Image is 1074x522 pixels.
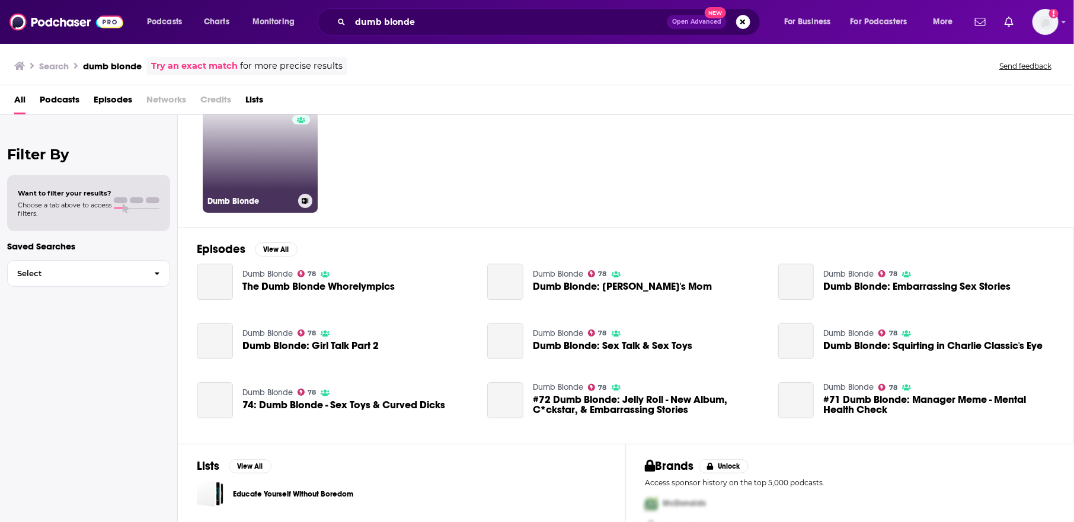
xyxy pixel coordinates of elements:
a: Show notifications dropdown [1000,12,1018,32]
span: Choose a tab above to access filters. [18,201,111,217]
span: 78 [599,271,607,277]
span: 78 [599,385,607,390]
a: Dumb Blonde: Squirting in Charlie Classic's Eye [778,323,814,359]
a: 74: Dumb Blonde - Sex Toys & Curved Dicks [242,400,445,410]
a: Dumb Blonde: Girl Talk Part 2 [197,323,233,359]
span: Networks [146,90,186,114]
a: Dumb Blonde: Embarrassing Sex Stories [778,264,814,300]
a: 7 [322,98,437,213]
span: Select [8,270,145,277]
button: Open AdvancedNew [667,15,727,29]
a: Podcasts [40,90,79,114]
span: 78 [889,271,897,277]
svg: Add a profile image [1049,9,1059,18]
span: Charts [204,14,229,30]
span: 78 [308,271,316,277]
p: Saved Searches [7,241,170,252]
a: Dumb Blonde: Bailee's Mom [487,264,523,300]
a: Dumb Blonde [533,269,583,279]
span: 78 [889,331,897,336]
h2: Brands [645,459,694,473]
button: open menu [925,12,968,31]
span: Dumb Blonde: Sex Talk & Sex Toys [533,341,692,351]
a: #71 Dumb Blonde: Manager Meme - Mental Health Check [823,395,1054,415]
span: Logged in as shubbardidpr [1033,9,1059,35]
a: Episodes [94,90,132,114]
a: Dumb Blonde: Sex Talk & Sex Toys [487,323,523,359]
span: Open Advanced [672,19,721,25]
button: Unlock [699,459,749,473]
span: For Business [784,14,831,30]
div: Search podcasts, credits, & more... [329,8,772,36]
a: 7 [561,98,676,213]
span: Credits [200,90,231,114]
span: Dumb Blonde: Girl Talk Part 2 [242,341,379,351]
button: Send feedback [996,61,1055,71]
a: Dumb Blonde: Squirting in Charlie Classic's Eye [823,341,1043,351]
a: Dumb Blonde: Bailee's Mom [533,281,712,292]
a: 74: Dumb Blonde - Sex Toys & Curved Dicks [197,382,233,418]
h2: Episodes [197,242,245,257]
span: 78 [889,385,897,390]
span: 78 [599,331,607,336]
span: Podcasts [147,14,182,30]
a: 78 [588,329,607,337]
img: User Profile [1033,9,1059,35]
a: 78 [298,270,317,277]
a: Lists [245,90,263,114]
span: More [933,14,953,30]
a: The Dumb Blonde Whorelympics [242,281,395,292]
h2: Lists [197,459,219,473]
button: Show profile menu [1033,9,1059,35]
span: For Podcasters [851,14,907,30]
a: 78Dumb Blonde [203,98,318,213]
a: Dumb Blonde [242,269,293,279]
a: Charts [196,12,236,31]
img: Podchaser - Follow, Share and Rate Podcasts [9,11,123,33]
a: 78 [878,384,897,391]
a: 78 [878,270,897,277]
a: Dumb Blonde [823,328,874,338]
p: Access sponsor history on the top 5,000 podcasts. [645,478,1054,487]
input: Search podcasts, credits, & more... [350,12,667,31]
a: Educate Yourself Without Boredom [233,488,353,501]
span: Educate Yourself Without Boredom [197,481,223,507]
button: View All [255,242,298,257]
a: All [14,90,25,114]
a: ListsView All [197,459,271,473]
button: open menu [776,12,846,31]
a: Dumb Blonde [242,328,293,338]
a: Dumb Blonde [242,388,293,398]
a: Show notifications dropdown [970,12,990,32]
a: The Dumb Blonde Whorelympics [197,264,233,300]
a: Dumb Blonde [533,328,583,338]
a: Dumb Blonde [823,269,874,279]
a: 78 [588,270,607,277]
a: EpisodesView All [197,242,298,257]
a: Dumb Blonde [823,382,874,392]
a: Dumb Blonde [533,382,583,392]
button: open menu [843,12,925,31]
h3: dumb blonde [83,60,142,72]
a: Dumb Blonde: Embarrassing Sex Stories [823,281,1011,292]
a: 78 [878,329,897,337]
button: Select [7,260,170,287]
button: open menu [139,12,197,31]
a: Try an exact match [151,59,238,73]
span: New [705,7,726,18]
h3: Search [39,60,69,72]
a: #72 Dumb Blonde: Jelly Roll - New Album, C*ckstar, & Embarrassing Stories [533,395,764,415]
span: Dumb Blonde: [PERSON_NAME]'s Mom [533,281,712,292]
span: for more precise results [240,59,343,73]
span: McDonalds [663,499,706,509]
